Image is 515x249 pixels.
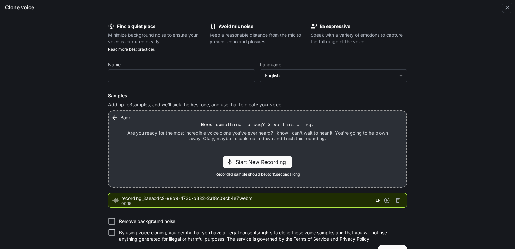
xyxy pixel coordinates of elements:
a: Privacy Policy [340,236,369,242]
button: Back [110,111,134,124]
div: Start New Recording [223,156,292,168]
span: Start New Recording [236,158,290,166]
a: Terms of Service [294,236,329,242]
h5: Clone voice [5,4,34,11]
p: 00:15 [121,202,376,206]
b: Be expressive [320,24,350,29]
span: Recorded sample should be 5 to 15 seconds long [215,171,300,177]
p: Remove background noise [119,218,175,225]
b: Find a quiet place [117,24,155,29]
b: Avoid mic noise [219,24,253,29]
p: Language [260,62,281,67]
p: By using voice cloning, you certify that you have all legal consents/rights to clone these voice ... [119,229,402,242]
span: recording_3aeacdc9-98b9-4730-b382-2a18c09cb4e7.webm [121,195,376,202]
a: Read more best practices [108,47,155,52]
p: Keep a reasonable distance from the mic to prevent echo and plosives. [210,32,306,45]
p: Minimize background noise to ensure your voice is captured clearly. [108,32,204,45]
p: Add up to 3 samples, and we'll pick the best one, and use that to create your voice [108,101,407,108]
h6: Samples [108,92,407,99]
span: EN [376,197,381,204]
p: Are you ready for the most incredible voice clone you've ever heard? I know I can't wait to hear ... [124,130,391,141]
p: Need something to say? Give this a try: [201,121,314,128]
p: Speak with a variety of emotions to capture the full range of the voice. [311,32,407,45]
div: English [260,72,407,79]
div: English [265,72,396,79]
p: Name [108,62,121,67]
